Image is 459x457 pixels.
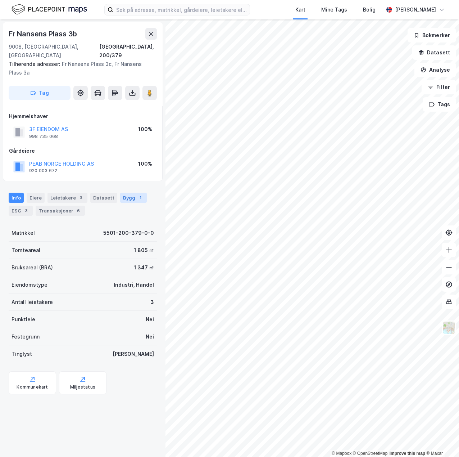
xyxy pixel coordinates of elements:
div: [PERSON_NAME] [113,350,154,358]
div: Eiendomstype [12,281,47,289]
button: Tag [9,86,71,100]
div: Fr Nansens Plass 3c, Fr Nansens Plass 3a [9,60,151,77]
div: 3 [23,207,30,214]
div: Nei [146,315,154,324]
button: Analyse [414,63,456,77]
div: Transaksjoner [36,206,85,216]
div: 920 003 672 [29,168,57,174]
div: Info [9,193,24,203]
div: Miljøstatus [70,384,95,390]
div: Tomteareal [12,246,40,255]
a: Improve this map [390,451,425,456]
div: Kommunekart [17,384,48,390]
div: 6 [75,207,82,214]
button: Filter [422,80,456,94]
div: Antall leietakere [12,298,53,306]
button: Datasett [412,45,456,60]
div: Bolig [363,5,376,14]
div: Mine Tags [321,5,347,14]
div: Tinglyst [12,350,32,358]
div: Leietakere [47,193,87,203]
div: Hjemmelshaver [9,112,156,121]
div: Industri, Handel [114,281,154,289]
div: Kontrollprogram for chat [423,422,459,457]
div: [PERSON_NAME] [395,5,436,14]
button: Tags [423,97,456,112]
div: 5501-200-379-0-0 [103,229,154,237]
div: 9008, [GEOGRAPHIC_DATA], [GEOGRAPHIC_DATA] [9,42,99,60]
div: Fr Nansens Plass 3b [9,28,78,40]
a: OpenStreetMap [353,451,388,456]
img: logo.f888ab2527a4732fd821a326f86c7f29.svg [12,3,87,16]
div: 100% [138,160,152,168]
div: Bruksareal (BRA) [12,263,53,272]
div: Matrikkel [12,229,35,237]
div: Punktleie [12,315,35,324]
button: Bokmerker [408,28,456,42]
div: Datasett [90,193,117,203]
iframe: Chat Widget [423,422,459,457]
div: 998 735 068 [29,134,58,139]
div: Bygg [120,193,147,203]
a: Mapbox [332,451,351,456]
div: Nei [146,332,154,341]
div: ESG [9,206,33,216]
div: Eiere [27,193,45,203]
div: 100% [138,125,152,134]
div: 3 [150,298,154,306]
div: 3 [77,194,85,201]
input: Søk på adresse, matrikkel, gårdeiere, leietakere eller personer [113,4,250,15]
div: 1 347 ㎡ [134,263,154,272]
span: Tilhørende adresser: [9,61,62,67]
div: Festegrunn [12,332,40,341]
div: Gårdeiere [9,147,156,155]
div: 1 [137,194,144,201]
div: Kart [295,5,305,14]
div: 1 805 ㎡ [134,246,154,255]
img: Z [442,321,456,335]
div: [GEOGRAPHIC_DATA], 200/379 [99,42,157,60]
